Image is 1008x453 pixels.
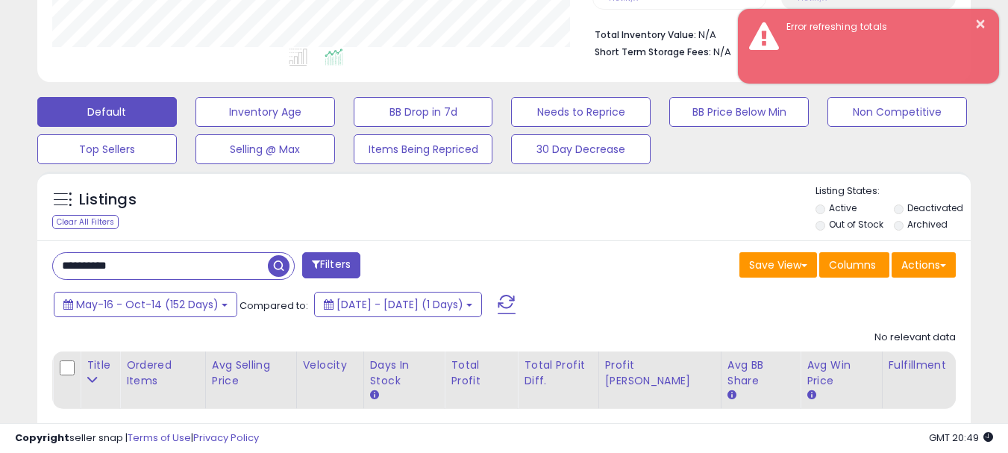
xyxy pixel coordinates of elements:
[302,252,360,278] button: Filters
[451,357,511,389] div: Total Profit
[195,134,335,164] button: Selling @ Max
[889,357,949,373] div: Fulfillment
[907,201,963,214] label: Deactivated
[15,431,69,445] strong: Copyright
[807,389,816,402] small: Avg Win Price.
[15,431,259,446] div: seller snap | |
[370,389,379,402] small: Days In Stock.
[37,134,177,164] button: Top Sellers
[54,292,237,317] button: May-16 - Oct-14 (152 Days)
[829,257,876,272] span: Columns
[303,357,357,373] div: Velocity
[354,134,493,164] button: Items Being Repriced
[354,97,493,127] button: BB Drop in 7d
[524,357,592,389] div: Total Profit Diff.
[128,431,191,445] a: Terms of Use
[819,252,889,278] button: Columns
[739,252,817,278] button: Save View
[126,357,199,389] div: Ordered Items
[807,357,875,389] div: Avg Win Price
[669,97,809,127] button: BB Price Below Min
[892,252,956,278] button: Actions
[727,389,736,402] small: Avg BB Share.
[79,190,137,210] h5: Listings
[827,97,967,127] button: Non Competitive
[87,357,113,373] div: Title
[907,218,948,231] label: Archived
[76,297,219,312] span: May-16 - Oct-14 (152 Days)
[37,97,177,127] button: Default
[195,97,335,127] button: Inventory Age
[193,431,259,445] a: Privacy Policy
[775,20,988,34] div: Error refreshing totals
[314,292,482,317] button: [DATE] - [DATE] (1 Days)
[212,357,290,389] div: Avg Selling Price
[929,431,993,445] span: 2025-10-13 20:49 GMT
[511,97,651,127] button: Needs to Reprice
[829,218,883,231] label: Out of Stock
[727,357,795,389] div: Avg BB Share
[605,357,715,389] div: Profit [PERSON_NAME]
[829,201,857,214] label: Active
[370,357,439,389] div: Days In Stock
[816,184,971,199] p: Listing States:
[974,15,986,34] button: ×
[52,215,119,229] div: Clear All Filters
[874,331,956,345] div: No relevant data
[240,299,308,313] span: Compared to:
[336,297,463,312] span: [DATE] - [DATE] (1 Days)
[511,134,651,164] button: 30 Day Decrease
